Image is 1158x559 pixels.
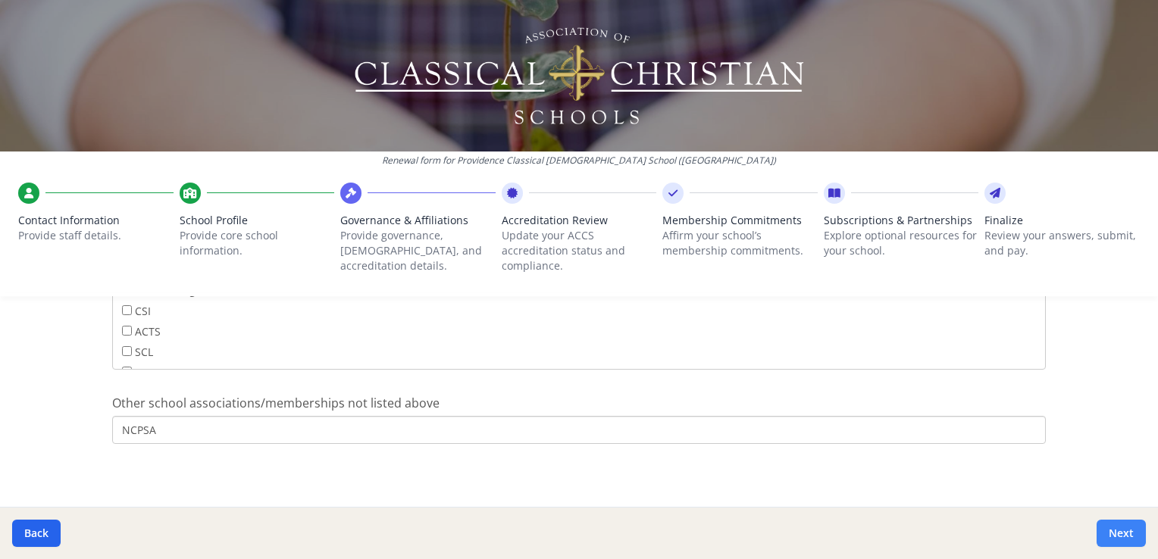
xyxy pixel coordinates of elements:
[122,343,153,360] label: SCL
[180,213,335,228] span: School Profile
[502,228,657,273] p: Update your ACCS accreditation status and compliance.
[12,520,61,547] button: Back
[112,395,440,411] span: Other school associations/memberships not listed above
[662,228,818,258] p: Affirm your school’s membership commitments.
[984,228,1140,258] p: Review your answers, submit, and pay.
[18,228,174,243] p: Provide staff details.
[122,364,161,380] label: SACS
[340,228,496,273] p: Provide governance, [DEMOGRAPHIC_DATA], and accreditation details.
[122,305,132,315] input: CSI
[502,213,657,228] span: Accreditation Review
[180,228,335,258] p: Provide core school information.
[824,228,979,258] p: Explore optional resources for your school.
[122,346,132,356] input: SCL
[122,326,132,336] input: ACTS
[122,323,161,339] label: ACTS
[1097,520,1146,547] button: Next
[824,213,979,228] span: Subscriptions & Partnerships
[352,23,806,129] img: Logo
[984,213,1140,228] span: Finalize
[122,367,132,376] input: SACS
[122,302,151,319] label: CSI
[662,213,818,228] span: Membership Commitments
[340,213,496,228] span: Governance & Affiliations
[18,213,174,228] span: Contact Information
